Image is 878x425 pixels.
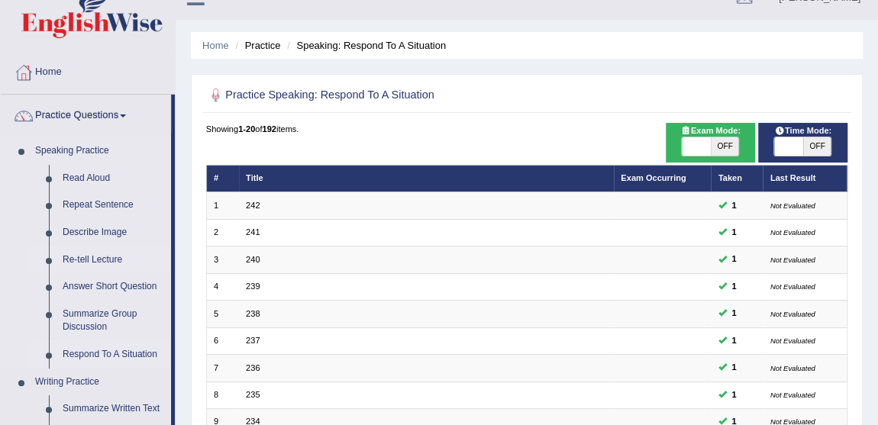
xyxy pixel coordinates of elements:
[621,173,686,182] a: Exam Occurring
[727,280,741,294] span: You can still take this question
[727,226,741,240] span: You can still take this question
[238,124,255,134] b: 1-20
[763,165,847,192] th: Last Result
[206,219,239,246] td: 2
[56,192,171,219] a: Repeat Sentence
[246,309,260,318] a: 238
[56,341,171,369] a: Respond To A Situation
[206,355,239,382] td: 7
[246,363,260,372] a: 236
[239,165,614,192] th: Title
[770,228,815,237] small: Not Evaluated
[246,201,260,210] a: 242
[770,364,815,372] small: Not Evaluated
[283,38,446,53] li: Speaking: Respond To A Situation
[666,123,756,163] div: Show exams occurring in exams
[675,124,745,138] span: Exam Mode:
[770,256,815,264] small: Not Evaluated
[246,227,260,237] a: 241
[1,51,175,89] a: Home
[56,219,171,246] a: Describe Image
[56,273,171,301] a: Answer Short Question
[727,199,741,213] span: You can still take this question
[206,192,239,219] td: 1
[246,255,260,264] a: 240
[711,165,763,192] th: Taken
[770,310,815,318] small: Not Evaluated
[56,165,171,192] a: Read Aloud
[206,165,239,192] th: #
[246,336,260,345] a: 237
[770,336,815,345] small: Not Evaluated
[769,124,836,138] span: Time Mode:
[727,361,741,375] span: You can still take this question
[28,369,171,396] a: Writing Practice
[206,123,848,135] div: Showing of items.
[770,282,815,291] small: Not Evaluated
[262,124,276,134] b: 192
[1,95,171,133] a: Practice Questions
[56,246,171,274] a: Re-tell Lecture
[770,391,815,399] small: Not Evaluated
[56,301,171,341] a: Summarize Group Discussion
[202,40,229,51] a: Home
[770,201,815,210] small: Not Evaluated
[206,246,239,273] td: 3
[727,307,741,320] span: You can still take this question
[206,382,239,408] td: 8
[206,301,239,327] td: 5
[727,253,741,266] span: You can still take this question
[803,137,831,156] span: OFF
[206,327,239,354] td: 6
[711,137,739,156] span: OFF
[56,395,171,423] a: Summarize Written Text
[727,388,741,402] span: You can still take this question
[246,390,260,399] a: 235
[28,137,171,165] a: Speaking Practice
[206,273,239,300] td: 4
[206,85,604,105] h2: Practice Speaking: Respond To A Situation
[246,282,260,291] a: 239
[231,38,280,53] li: Practice
[727,334,741,348] span: You can still take this question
